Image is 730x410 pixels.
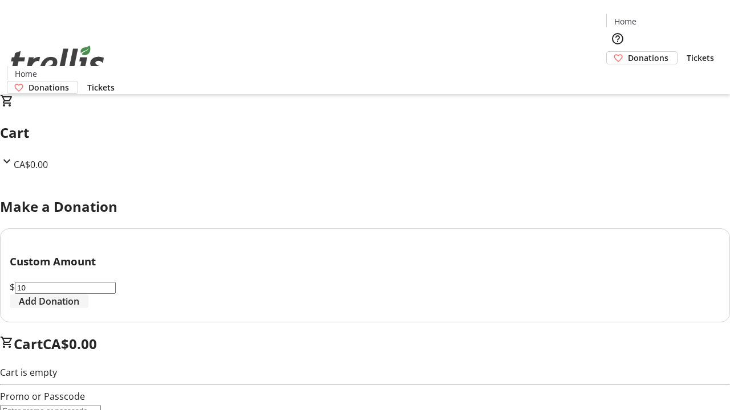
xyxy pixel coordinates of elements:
span: Donations [29,81,69,93]
img: Orient E2E Organization d0hUur2g40's Logo [7,33,108,90]
a: Home [7,68,44,80]
a: Donations [7,81,78,94]
span: Tickets [87,81,115,93]
span: CA$0.00 [43,334,97,353]
h3: Custom Amount [10,253,720,269]
a: Tickets [678,52,723,64]
input: Donation Amount [15,282,116,294]
a: Tickets [78,81,124,93]
span: Tickets [687,52,714,64]
a: Donations [606,51,678,64]
span: Home [15,68,37,80]
span: Home [614,15,636,27]
button: Cart [606,64,629,87]
span: Donations [628,52,668,64]
span: Add Donation [19,294,79,308]
span: CA$0.00 [14,158,48,171]
button: Help [606,27,629,50]
a: Home [607,15,643,27]
button: Add Donation [10,294,88,308]
span: $ [10,281,15,293]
